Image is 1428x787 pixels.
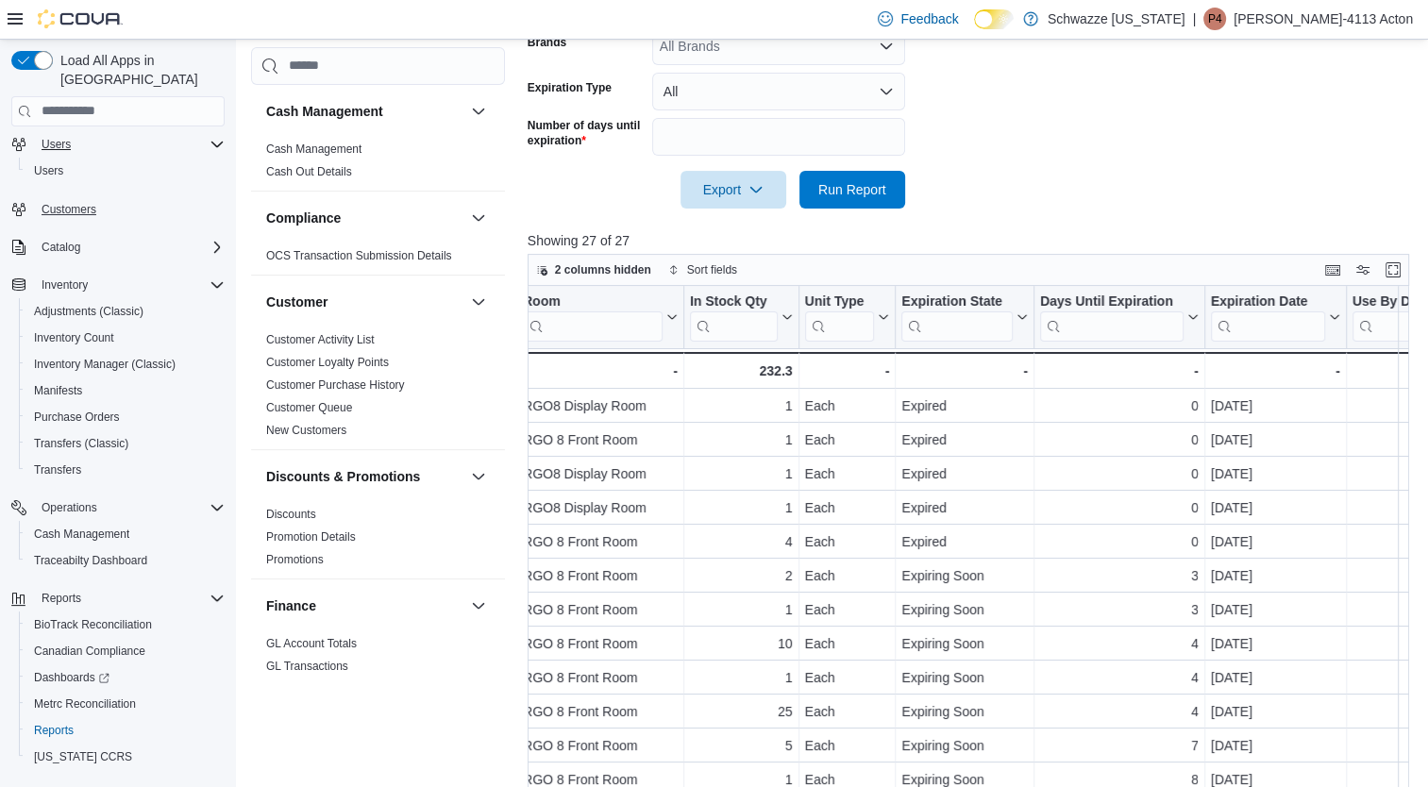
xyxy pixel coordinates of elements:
[34,383,82,398] span: Manifests
[26,432,225,455] span: Transfers (Classic)
[266,142,361,157] span: Cash Management
[1040,496,1199,519] div: 0
[19,325,232,351] button: Inventory Count
[467,465,490,488] button: Discounts & Promotions
[266,165,352,178] a: Cash Out Details
[34,617,152,632] span: BioTrack Reconciliation
[266,333,375,346] a: Customer Activity List
[523,293,663,310] div: Room
[523,530,678,553] div: RGO 8 Front Room
[26,640,153,662] a: Canadian Compliance
[19,717,232,744] button: Reports
[529,259,659,281] button: 2 columns hidden
[266,164,352,179] span: Cash Out Details
[1048,8,1185,30] p: Schwazze [US_STATE]
[1382,259,1404,281] button: Enter fullscreen
[1211,462,1340,485] div: [DATE]
[19,691,232,717] button: Metrc Reconciliation
[266,552,324,567] span: Promotions
[690,496,793,519] div: 1
[1040,632,1199,655] div: 4
[661,259,745,281] button: Sort fields
[523,394,678,417] div: RGO8 Display Room
[1211,496,1340,519] div: [DATE]
[690,293,778,310] div: In Stock Qty
[804,632,889,655] div: Each
[690,632,793,655] div: 10
[34,644,145,659] span: Canadian Compliance
[251,328,505,449] div: Customer
[555,262,651,277] span: 2 columns hidden
[1211,530,1340,553] div: [DATE]
[901,428,1028,451] div: Expired
[266,356,389,369] a: Customer Loyalty Points
[900,9,958,28] span: Feedback
[251,244,505,275] div: Compliance
[42,277,88,293] span: Inventory
[34,496,105,519] button: Operations
[901,360,1028,382] div: -
[26,613,160,636] a: BioTrack Reconciliation
[19,744,232,770] button: [US_STATE] CCRS
[901,598,1028,621] div: Expiring Soon
[19,638,232,664] button: Canadian Compliance
[467,291,490,313] button: Customer
[26,159,71,182] a: Users
[19,404,232,430] button: Purchase Orders
[528,118,645,148] label: Number of days until expiration
[467,594,490,617] button: Finance
[26,693,225,715] span: Metrc Reconciliation
[42,202,96,217] span: Customers
[26,719,81,742] a: Reports
[804,462,889,485] div: Each
[42,500,97,515] span: Operations
[26,549,155,572] a: Traceabilty Dashboard
[266,553,324,566] a: Promotions
[690,700,793,723] div: 25
[266,401,352,414] a: Customer Queue
[26,379,225,402] span: Manifests
[26,523,225,545] span: Cash Management
[34,749,132,764] span: [US_STATE] CCRS
[34,357,176,372] span: Inventory Manager (Classic)
[26,666,225,689] span: Dashboards
[34,133,225,156] span: Users
[266,400,352,415] span: Customer Queue
[523,632,678,655] div: RGO 8 Front Room
[1211,564,1340,587] div: [DATE]
[266,507,316,522] span: Discounts
[690,293,793,341] button: In Stock Qty
[26,406,225,428] span: Purchase Orders
[266,209,463,227] button: Compliance
[901,632,1028,655] div: Expiring Soon
[974,9,1014,29] input: Dark Mode
[34,236,225,259] span: Catalog
[266,293,463,311] button: Customer
[4,131,232,158] button: Users
[34,496,225,519] span: Operations
[901,666,1028,689] div: Expiring Soon
[523,666,678,689] div: RGO 8 Front Room
[42,137,71,152] span: Users
[26,459,225,481] span: Transfers
[680,171,786,209] button: Export
[1211,598,1340,621] div: [DATE]
[523,293,663,341] div: Room
[26,379,90,402] a: Manifests
[26,745,140,768] a: [US_STATE] CCRS
[804,293,874,310] div: Unit Type
[804,293,889,341] button: Unit Type
[523,598,678,621] div: RGO 8 Front Room
[879,39,894,54] button: Open list of options
[26,353,183,376] a: Inventory Manager (Classic)
[42,591,81,606] span: Reports
[1040,293,1184,341] div: Days Until Expiration
[690,734,793,757] div: 5
[804,564,889,587] div: Each
[901,462,1028,485] div: Expired
[34,462,81,477] span: Transfers
[266,636,357,651] span: GL Account Totals
[266,637,357,650] a: GL Account Totals
[42,240,80,255] span: Catalog
[1211,700,1340,723] div: [DATE]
